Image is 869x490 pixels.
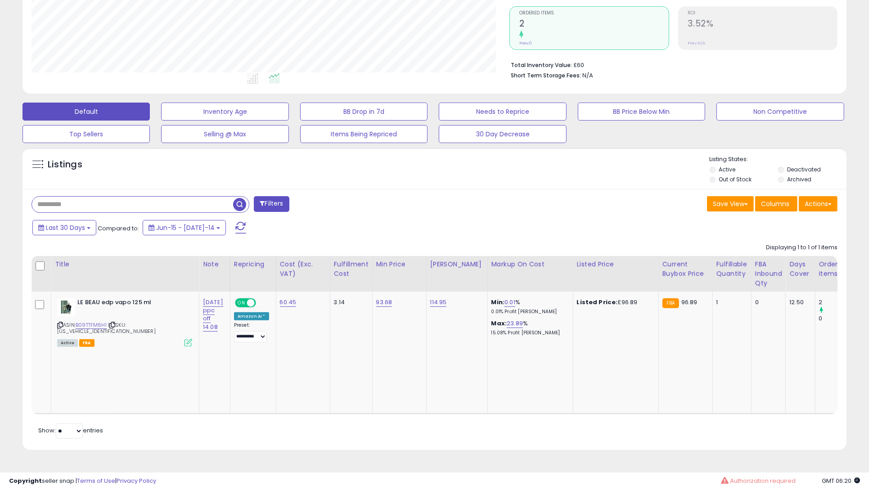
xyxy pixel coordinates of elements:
[491,260,569,269] div: Markup on Cost
[716,298,744,306] div: 1
[511,59,831,70] li: £60
[203,260,226,269] div: Note
[491,298,566,315] div: %
[707,196,754,211] button: Save View
[76,321,107,329] a: B09TTFM6H1
[117,477,156,485] a: Privacy Policy
[376,298,392,307] a: 93.68
[578,103,705,121] button: BB Price Below Min
[787,175,811,183] label: Archived
[234,260,272,269] div: Repricing
[439,103,566,121] button: Needs to Reprice
[491,319,507,328] b: Max:
[280,260,326,279] div: Cost (Exc. VAT)
[787,166,821,173] label: Deactivated
[789,260,811,279] div: Days Cover
[255,299,269,307] span: OFF
[491,319,566,336] div: %
[9,477,156,486] div: seller snap | |
[766,243,837,252] div: Displaying 1 to 1 of 1 items
[430,260,484,269] div: [PERSON_NAME]
[77,477,115,485] a: Terms of Use
[156,223,215,232] span: Jun-15 - [DATE]-14
[819,260,852,279] div: Ordered Items
[662,298,679,308] small: FBA
[46,223,85,232] span: Last 30 Days
[55,260,195,269] div: Title
[491,309,566,315] p: 0.01% Profit [PERSON_NAME]
[719,175,752,183] label: Out of Stock
[254,196,289,212] button: Filters
[487,256,573,292] th: The percentage added to the cost of goods (COGS) that forms the calculator for Min & Max prices.
[161,125,288,143] button: Selling @ Max
[688,18,837,31] h2: 3.52%
[57,339,78,347] span: All listings currently available for purchase on Amazon
[334,260,369,279] div: Fulfillment Cost
[716,260,747,279] div: Fulfillable Quantity
[519,18,668,31] h2: 2
[48,158,82,171] h5: Listings
[430,298,447,307] a: 114.95
[519,11,668,16] span: Ordered Items
[755,196,797,211] button: Columns
[511,61,572,69] b: Total Inventory Value:
[334,298,365,306] div: 3.14
[376,260,423,269] div: Min Price
[77,298,187,309] b: LE BEAU edp vapo 125 ml
[79,339,95,347] span: FBA
[300,103,428,121] button: BB Drop in 7d
[23,125,150,143] button: Top Sellers
[491,330,566,336] p: 15.08% Profit [PERSON_NAME]
[577,260,655,269] div: Listed Price
[203,298,223,332] a: [DATE] ppc off 14.08
[57,321,156,335] span: | SKU: [US_VEHICLE_IDENTIFICATION_NUMBER]
[439,125,566,143] button: 30 Day Decrease
[511,72,581,79] b: Short Term Storage Fees:
[710,155,846,164] p: Listing States:
[32,220,96,235] button: Last 30 Days
[300,125,428,143] button: Items Being Repriced
[161,103,288,121] button: Inventory Age
[38,426,103,435] span: Show: entries
[716,103,844,121] button: Non Competitive
[688,11,837,16] span: ROI
[681,298,698,306] span: 96.89
[57,298,192,346] div: ASIN:
[280,298,297,307] a: 60.45
[491,298,505,306] b: Min:
[234,322,269,342] div: Preset:
[688,40,706,46] small: Prev: N/A
[234,312,269,320] div: Amazon AI *
[799,196,837,211] button: Actions
[57,298,75,316] img: 41SEb2EVEFL._SL40_.jpg
[662,260,709,279] div: Current Buybox Price
[98,224,139,233] span: Compared to:
[504,298,515,307] a: 0.01
[23,103,150,121] button: Default
[755,298,779,306] div: 0
[789,298,808,306] div: 12.50
[822,477,860,485] span: 2025-08-14 06:20 GMT
[143,220,226,235] button: Jun-15 - [DATE]-14
[719,166,735,173] label: Active
[507,319,523,328] a: 23.89
[577,298,652,306] div: £96.89
[577,298,618,306] b: Listed Price:
[519,40,532,46] small: Prev: 0
[582,71,593,80] span: N/A
[9,477,42,485] strong: Copyright
[819,315,855,323] div: 0
[236,299,247,307] span: ON
[819,298,855,306] div: 2
[755,260,782,288] div: FBA inbound Qty
[761,199,789,208] span: Columns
